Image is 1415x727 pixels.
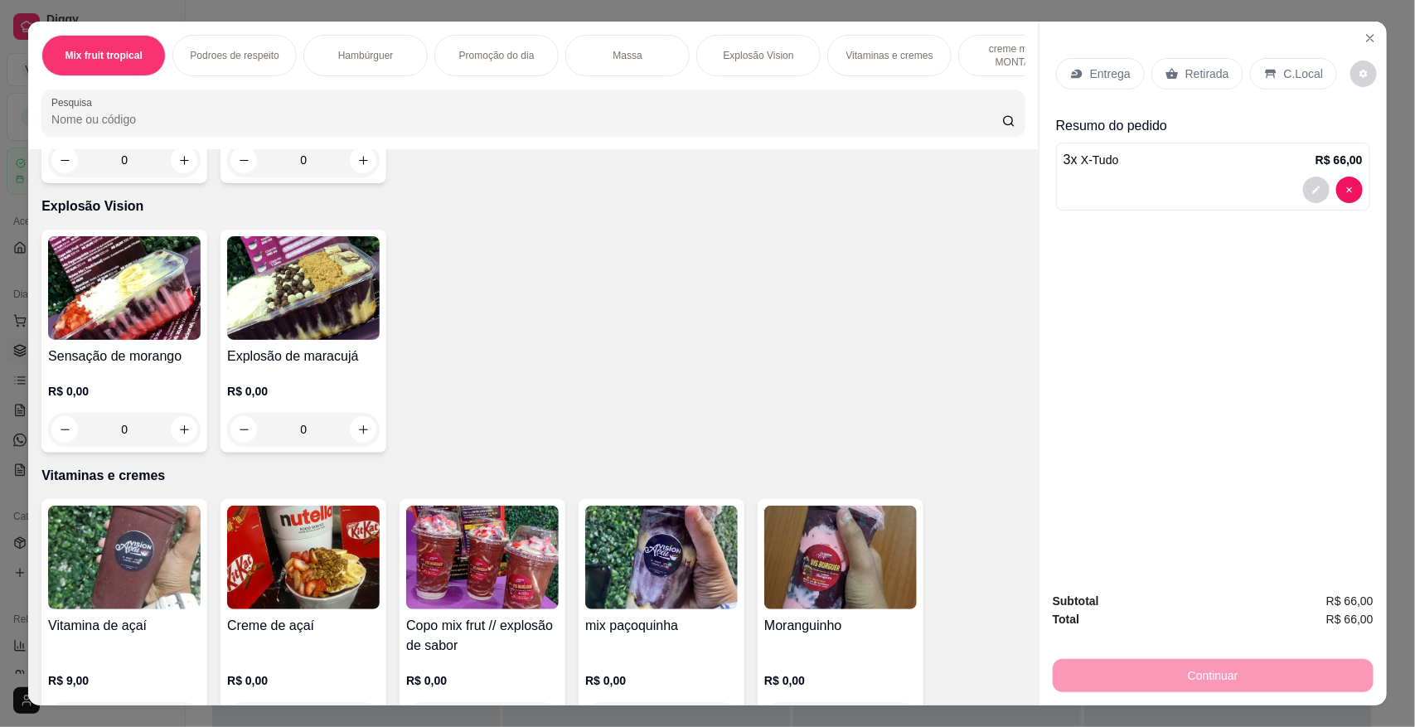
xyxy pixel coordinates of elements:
[406,506,559,609] img: product-image
[48,347,201,366] h4: Sensação de morango
[48,506,201,609] img: product-image
[227,506,380,609] img: product-image
[1064,150,1119,170] p: 3 x
[1316,152,1363,168] p: R$ 66,00
[190,49,279,62] p: Podroes de respeito
[1053,594,1099,608] strong: Subtotal
[1081,153,1118,167] span: X-Tudo
[764,506,917,609] img: product-image
[51,95,98,109] label: Pesquisa
[1303,177,1330,203] button: decrease-product-quantity
[41,466,1025,486] p: Vitaminas e cremes
[1284,65,1323,82] p: C.Local
[1336,177,1363,203] button: decrease-product-quantity
[41,196,1025,216] p: Explosão Vision
[846,49,933,62] p: Vitaminas e cremes
[1326,610,1374,628] span: R$ 66,00
[1090,65,1131,82] p: Entrega
[48,236,201,340] img: product-image
[1185,65,1229,82] p: Retirada
[764,616,917,636] h4: Moranguinho
[51,111,1002,128] input: Pesquisa
[1357,25,1384,51] button: Close
[48,383,201,400] p: R$ 0,00
[338,49,394,62] p: Hambúrguer
[227,383,380,400] p: R$ 0,00
[171,147,197,173] button: increase-product-quantity
[724,49,794,62] p: Explosão Vision
[1053,613,1079,626] strong: Total
[585,672,738,689] p: R$ 0,00
[48,616,201,636] h4: Vitamina de açaí
[1326,592,1374,610] span: R$ 66,00
[406,616,559,656] h4: Copo mix frut // explosão de sabor
[1056,116,1370,136] p: Resumo do pedido
[972,42,1069,69] p: creme mesa // MONTADO
[585,506,738,609] img: product-image
[585,616,738,636] h4: mix paçoquinha
[48,672,201,689] p: R$ 9,00
[764,672,917,689] p: R$ 0,00
[227,236,380,340] img: product-image
[613,49,642,62] p: Massa
[406,672,559,689] p: R$ 0,00
[227,347,380,366] h4: Explosão de maracujá
[1350,61,1377,87] button: decrease-product-quantity
[227,672,380,689] p: R$ 0,00
[65,49,142,62] p: Mix fruit tropical
[459,49,535,62] p: Promoção do dia
[51,147,78,173] button: decrease-product-quantity
[227,616,380,636] h4: Creme de açaí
